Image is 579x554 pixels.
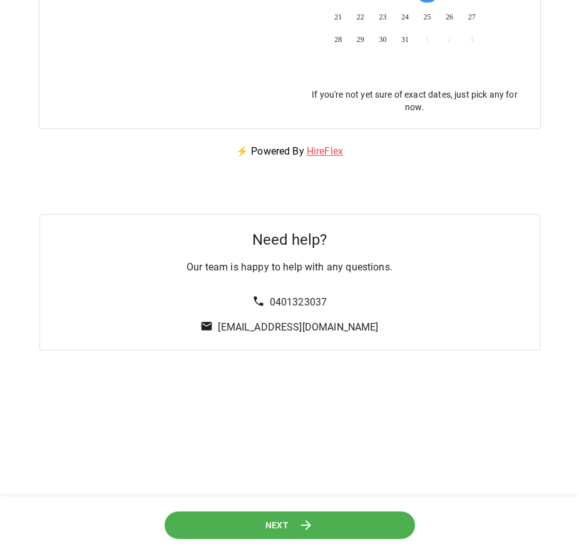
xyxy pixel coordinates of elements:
[334,6,342,28] span: 21
[372,6,394,28] button: 23
[401,6,409,28] span: 24
[394,28,416,51] button: 31
[372,28,394,51] button: 30
[461,6,483,28] button: 27
[416,6,439,28] button: 25
[305,88,525,113] p: If you're not yet sure of exact dates, just pick any for now.
[438,6,461,28] button: 26
[334,28,342,51] span: 28
[327,28,349,51] button: 28
[379,6,386,28] span: 23
[307,145,343,157] a: HireFlex
[401,28,409,51] span: 31
[424,6,431,28] span: 25
[349,6,372,28] button: 22
[327,6,349,28] button: 21
[187,260,392,275] p: Our team is happy to help with any questions.
[270,295,327,310] p: 0401323037
[349,28,372,51] button: 29
[252,230,327,250] h5: Need help?
[468,6,476,28] span: 27
[357,6,364,28] span: 22
[379,28,386,51] span: 30
[394,6,416,28] button: 24
[218,321,378,333] a: [EMAIL_ADDRESS][DOMAIN_NAME]
[221,129,358,174] p: ⚡ Powered By
[357,28,364,51] span: 29
[446,6,453,28] span: 26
